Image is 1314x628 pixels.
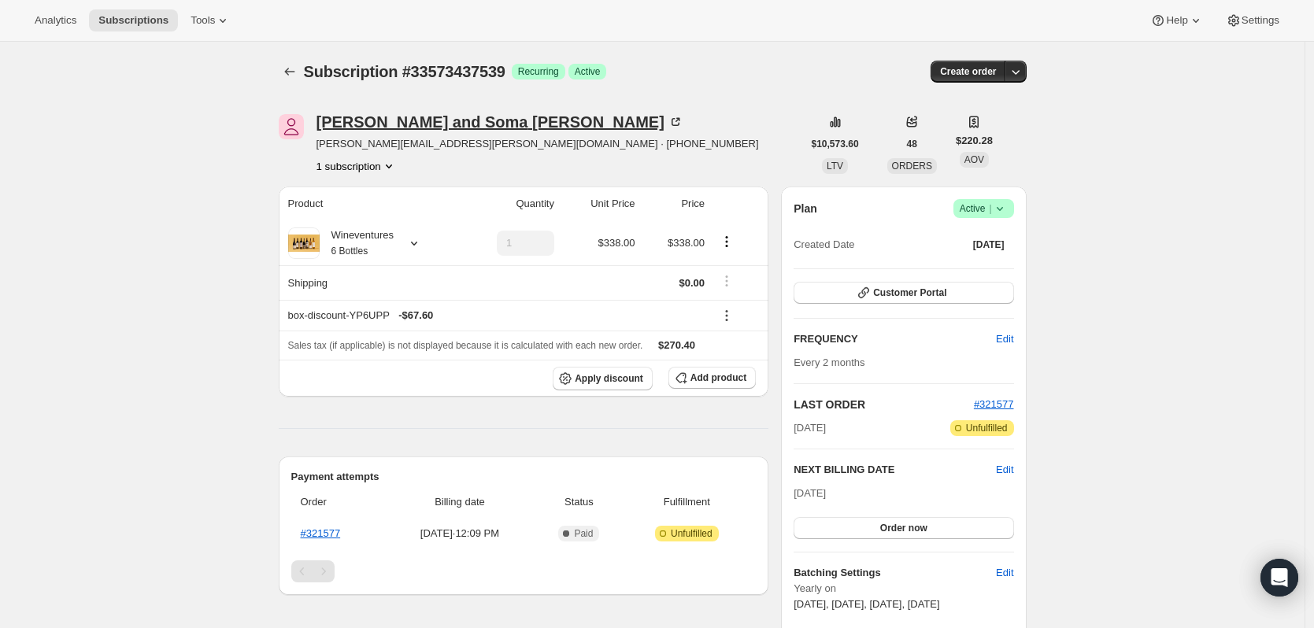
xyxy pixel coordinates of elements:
span: [DATE] · 12:09 PM [388,526,531,541]
span: Edit [996,331,1013,347]
div: Open Intercom Messenger [1260,559,1298,597]
a: #321577 [974,398,1014,410]
span: Active [575,65,601,78]
span: Subscription #33573437539 [304,63,505,80]
button: Product actions [714,233,739,250]
a: #321577 [301,527,341,539]
button: Edit [986,327,1023,352]
th: Quantity [458,187,559,221]
span: Create order [940,65,996,78]
h2: NEXT BILLING DATE [794,462,996,478]
span: [DATE], [DATE], [DATE], [DATE] [794,598,939,610]
span: Analytics [35,14,76,27]
nav: Pagination [291,560,757,582]
button: Order now [794,517,1013,539]
h6: Batching Settings [794,565,996,581]
span: AOV [964,154,984,165]
span: 48 [907,138,917,150]
button: Help [1141,9,1212,31]
span: Apply discount [575,372,643,385]
button: [DATE] [964,234,1014,256]
span: $270.40 [658,339,695,351]
span: Billing date [388,494,531,510]
th: Price [640,187,710,221]
span: [DATE] [794,487,826,499]
span: [DATE] [973,238,1005,251]
h2: Plan [794,201,817,216]
th: Product [279,187,459,221]
h2: Payment attempts [291,469,757,485]
span: Paid [574,527,593,540]
span: Recurring [518,65,559,78]
span: Unfulfilled [966,422,1008,434]
button: Settings [1216,9,1289,31]
div: box-discount-YP6UPP [288,308,705,323]
span: Joshua and Soma Pfaff [279,114,304,139]
button: Analytics [25,9,86,31]
span: Edit [996,565,1013,581]
span: Yearly on [794,581,1013,597]
span: Active [960,201,1008,216]
span: Order now [880,522,927,534]
span: Every 2 months [794,356,864,368]
span: | [989,202,991,215]
button: Shipping actions [714,272,739,290]
span: Sales tax (if applicable) is not displayed because it is calculated with each new order. [288,340,643,351]
span: $10,573.60 [812,138,859,150]
button: Product actions [316,158,397,174]
button: Edit [996,462,1013,478]
button: Tools [181,9,240,31]
th: Order [291,485,384,519]
span: Help [1166,14,1187,27]
span: Unfulfilled [671,527,713,540]
button: Customer Portal [794,282,1013,304]
div: [PERSON_NAME] and Soma [PERSON_NAME] [316,114,683,130]
span: Status [540,494,617,510]
span: $0.00 [679,277,705,289]
span: Fulfillment [627,494,746,510]
span: Tools [191,14,215,27]
span: Add product [690,371,746,384]
button: Add product [668,367,756,389]
th: Shipping [279,265,459,300]
span: Customer Portal [873,286,946,299]
span: Settings [1242,14,1279,27]
button: Subscriptions [89,9,178,31]
h2: LAST ORDER [794,397,974,412]
button: Apply discount [553,367,653,390]
span: $220.28 [956,133,993,149]
button: $10,573.60 [802,133,868,155]
span: ORDERS [892,161,932,172]
span: Subscriptions [98,14,168,27]
button: Subscriptions [279,61,301,83]
button: 48 [898,133,927,155]
span: $338.00 [668,237,705,249]
span: [DATE] [794,420,826,436]
h2: FREQUENCY [794,331,996,347]
span: LTV [827,161,843,172]
button: Create order [931,61,1005,83]
span: [PERSON_NAME][EMAIL_ADDRESS][PERSON_NAME][DOMAIN_NAME] · [PHONE_NUMBER] [316,136,759,152]
span: $338.00 [598,237,635,249]
span: Created Date [794,237,854,253]
button: #321577 [974,397,1014,412]
small: 6 Bottles [331,246,368,257]
div: Wineventures [320,227,394,259]
th: Unit Price [559,187,640,221]
button: Edit [986,560,1023,586]
span: - $67.60 [398,308,433,323]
